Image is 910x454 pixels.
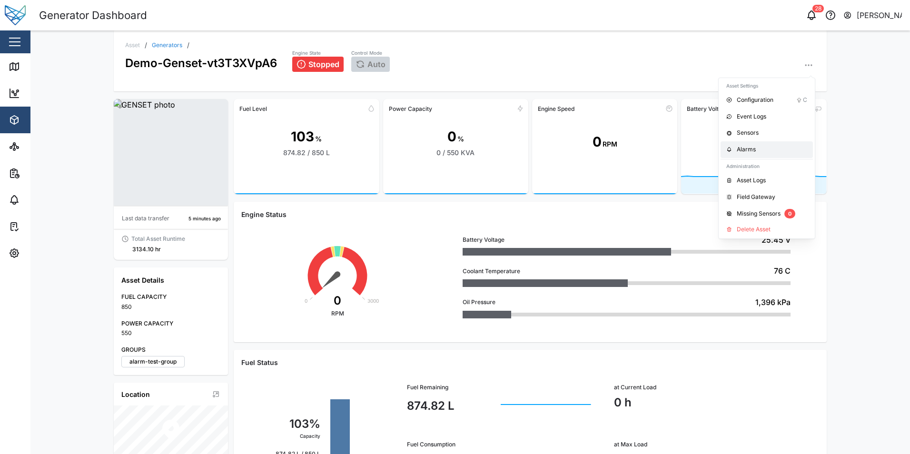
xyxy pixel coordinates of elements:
div: Dashboard [25,88,68,99]
div: 0 / 550 KVA [436,148,475,158]
div: 874.82 / 850 L [283,148,330,158]
div: RPM [323,309,352,318]
div: Location [121,389,150,400]
div: 5 minutes ago [188,215,221,223]
div: Asset Logs [737,176,807,185]
div: 850 [121,303,220,312]
div: Power Capacity [389,105,432,112]
div: 76 C [774,265,791,277]
div: Last data transfer [122,214,169,223]
text: 0 [305,298,308,304]
div: Fuel Status [241,357,819,368]
div: Coolant Temperature [463,267,520,276]
div: Generator Dashboard [39,7,147,24]
div: Field Gateway [737,193,807,202]
div: 103 [291,127,314,147]
div: Demo-Genset-vt3T3XVpA6 [125,49,277,72]
div: Capacity [289,433,320,440]
div: Total Asset Runtime [131,235,185,244]
div: Engine State [292,49,344,57]
button: [PERSON_NAME] [843,9,902,22]
div: at Current Load [614,383,798,392]
div: 1,396 kPa [755,296,791,308]
span: Auto [367,60,386,69]
div: 103% [289,415,320,433]
div: Fuel Remaining [407,383,591,392]
div: 550 [121,329,220,338]
div: Asset Settings [721,80,813,92]
div: Engine Status [241,209,819,220]
div: at Max Load [614,440,798,449]
div: Sensors [737,128,807,138]
div: [PERSON_NAME] [857,10,902,21]
div: RPM [603,139,617,149]
div: Map marker [159,418,182,444]
div: Alarms [737,145,807,154]
div: Oil Pressure [463,298,495,307]
div: Battery Voltage [463,236,504,245]
div: 0 [593,132,602,152]
div: % [457,134,464,144]
div: Battery Voltage [687,105,729,112]
div: C [803,96,807,105]
div: Tasks [25,221,51,232]
div: Control Mode [351,49,390,57]
div: 874.82 L [407,397,497,415]
div: Configuration [737,96,796,105]
div: Asset [125,42,140,48]
img: GENSET photo [114,99,228,206]
div: Reports [25,168,57,178]
div: Delete Asset [737,226,807,233]
div: 0 [447,127,456,147]
div: / [145,42,147,49]
span: 0 [788,209,791,218]
div: 25.45 V [762,234,791,246]
span: Stopped [308,60,339,69]
div: 3134.10 hr [132,245,161,254]
div: Engine Speed [538,105,574,112]
div: Administration [721,160,813,173]
div: / [187,42,189,49]
div: POWER CAPACITY [121,319,220,328]
a: Generators [152,42,182,48]
text: 3000 [367,298,379,304]
div: Alarms [25,195,54,205]
div: Missing Sensors [737,209,781,218]
div: FUEL CAPACITY [121,293,220,302]
div: Settings [25,248,59,258]
div: Fuel Consumption [407,440,591,449]
div: 28 [812,5,824,12]
div: Asset Details [121,275,220,286]
div: Event Logs [737,112,807,121]
label: alarm-test-group [121,356,185,367]
div: GROUPS [121,345,220,355]
div: 0 h [614,394,798,411]
div: Sites [25,141,48,152]
div: % [315,134,322,144]
div: 0 [323,292,352,309]
div: Map [25,61,46,72]
div: Assets [25,115,54,125]
img: Main Logo [5,5,26,26]
div: Fuel Level [239,105,267,112]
